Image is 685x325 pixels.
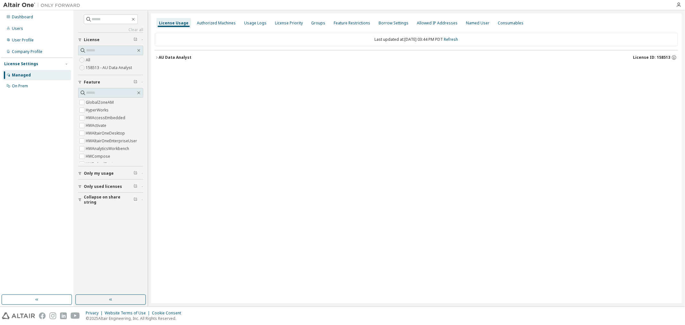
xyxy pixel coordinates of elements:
[12,83,28,89] div: On Prem
[12,73,31,78] div: Managed
[197,21,236,26] div: Authorized Machines
[78,75,143,89] button: Feature
[3,2,83,8] img: Altair One
[86,145,130,153] label: HWAnalyticsWorkbench
[155,33,678,46] div: Last updated at: [DATE] 03:44 PM PDT
[86,56,92,64] label: All
[78,180,143,194] button: Only used licenses
[78,193,143,207] button: Collapse on share string
[159,55,191,60] div: AU Data Analyst
[86,160,116,168] label: HWEmbedBasic
[84,184,122,189] span: Only used licenses
[86,122,108,129] label: HWActivate
[86,99,115,106] label: GlobalZoneAM
[86,64,133,72] label: 158513 - AU Data Analyst
[84,195,134,205] span: Collapse on share string
[78,27,143,32] a: Clear all
[49,312,56,319] img: instagram.svg
[152,311,185,316] div: Cookie Consent
[134,184,137,189] span: Clear filter
[379,21,408,26] div: Borrow Settings
[633,55,670,60] span: License ID: 158513
[134,80,137,85] span: Clear filter
[466,21,489,26] div: Named User
[4,61,38,66] div: License Settings
[134,171,137,176] span: Clear filter
[71,312,80,319] img: youtube.svg
[134,37,137,42] span: Clear filter
[84,80,100,85] span: Feature
[105,311,152,316] div: Website Terms of Use
[78,166,143,180] button: Only my usage
[311,21,325,26] div: Groups
[86,114,127,122] label: HWAccessEmbedded
[12,38,34,43] div: User Profile
[39,312,46,319] img: facebook.svg
[134,197,137,202] span: Clear filter
[12,49,42,54] div: Company Profile
[60,312,67,319] img: linkedin.svg
[86,311,105,316] div: Privacy
[444,37,458,42] a: Refresh
[275,21,303,26] div: License Priority
[155,50,678,65] button: AU Data AnalystLicense ID: 158513
[86,137,138,145] label: HWAltairOneEnterpriseUser
[84,171,114,176] span: Only my usage
[498,21,523,26] div: Consumables
[244,21,267,26] div: Usage Logs
[86,106,110,114] label: HyperWorks
[334,21,370,26] div: Feature Restrictions
[86,129,126,137] label: HWAltairOneDesktop
[159,21,189,26] div: License Usage
[12,26,23,31] div: Users
[86,316,185,321] p: © 2025 Altair Engineering, Inc. All Rights Reserved.
[78,33,143,47] button: License
[2,312,35,319] img: altair_logo.svg
[86,153,111,160] label: HWCompose
[12,14,33,20] div: Dashboard
[84,37,100,42] span: License
[417,21,458,26] div: Allowed IP Addresses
